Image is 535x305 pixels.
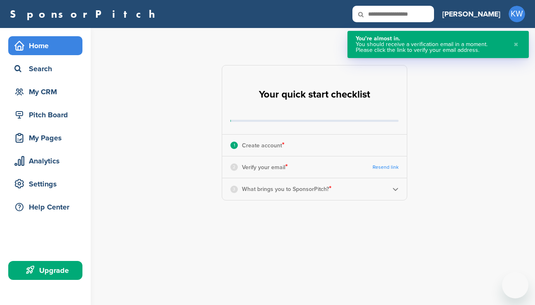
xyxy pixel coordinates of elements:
div: My Pages [12,130,82,145]
div: Settings [12,177,82,191]
div: You should receive a verification email in a moment. Please click the link to verify your email a... [356,42,505,53]
div: Search [12,61,82,76]
p: Create account [242,140,284,151]
a: SponsorPitch [10,9,160,19]
div: You’re almost in. [356,36,505,42]
div: Help Center [12,200,82,214]
button: Close [512,36,521,53]
div: 2 [230,163,238,171]
iframe: Button to launch messaging window [502,272,528,298]
a: Analytics [8,151,82,170]
div: Home [12,38,82,53]
a: My CRM [8,82,82,101]
div: Upgrade [12,263,82,278]
h2: Your quick start checklist [259,86,370,104]
a: Help Center [8,198,82,217]
a: Home [8,36,82,55]
div: 3 [230,186,238,193]
a: Resend link [373,164,399,170]
div: My CRM [12,84,82,99]
a: Upgrade [8,261,82,280]
span: KW [509,6,525,22]
a: [PERSON_NAME] [442,5,500,23]
a: Pitch Board [8,105,82,124]
div: Pitch Board [12,107,82,122]
img: Checklist arrow 2 [392,186,399,192]
p: What brings you to SponsorPitch? [242,184,331,194]
p: Verify your email [242,162,288,172]
a: Search [8,59,82,78]
a: My Pages [8,128,82,147]
h3: [PERSON_NAME] [442,8,500,20]
a: Settings [8,175,82,193]
div: Analytics [12,154,82,168]
div: 1 [230,142,238,149]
